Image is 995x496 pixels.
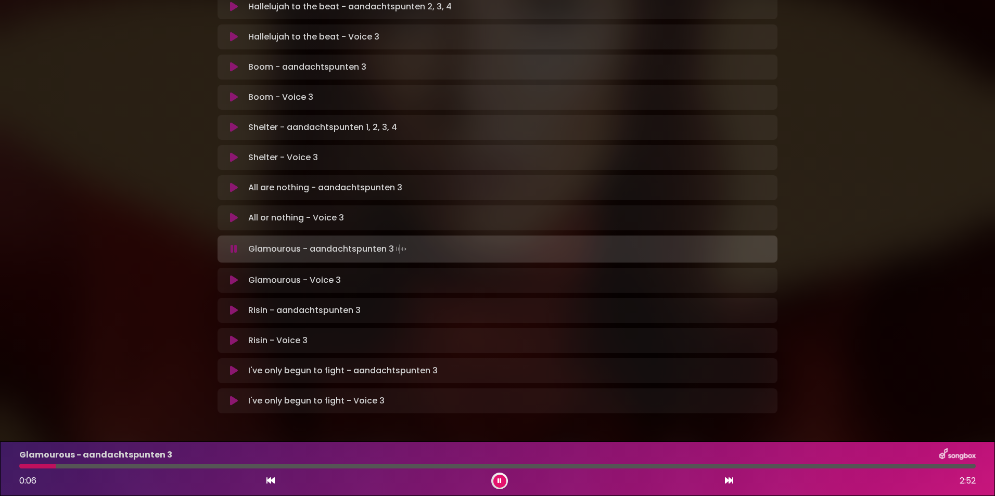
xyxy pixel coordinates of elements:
p: I've only begun to fight - Voice 3 [248,395,385,407]
p: All are nothing - aandachtspunten 3 [248,181,402,194]
p: Hallelujah to the beat - aandachtspunten 2, 3, 4 [248,1,452,13]
p: Boom - aandachtspunten 3 [248,61,366,73]
p: All or nothing - Voice 3 [248,212,344,224]
p: Glamourous - aandachtspunten 3 [248,242,409,256]
p: Glamourous - Voice 3 [248,274,341,286]
p: Hallelujah to the beat - Voice 3 [248,31,379,43]
p: Risin - Voice 3 [248,334,308,347]
img: songbox-logo-white.png [939,448,976,462]
p: Glamourous - aandachtspunten 3 [19,449,172,461]
p: Shelter - Voice 3 [248,151,318,164]
p: Shelter - aandachtspunten 1, 2, 3, 4 [248,121,397,134]
p: Risin - aandachtspunten 3 [248,304,361,317]
img: waveform4.gif [394,242,409,256]
p: Boom - Voice 3 [248,91,313,103]
p: I've only begun to fight - aandachtspunten 3 [248,364,438,377]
